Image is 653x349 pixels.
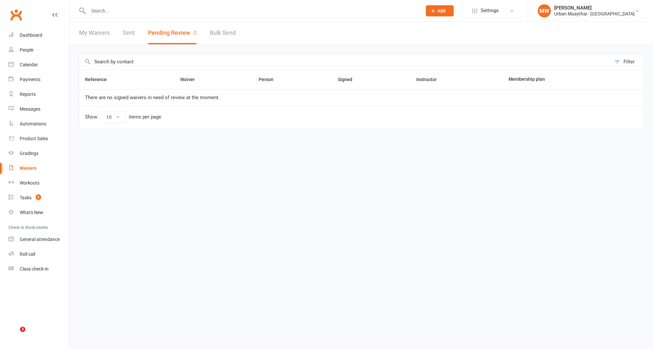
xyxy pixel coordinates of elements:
[85,111,161,123] div: Show
[426,5,454,16] button: Add
[79,22,110,44] a: My Waivers
[416,77,444,82] span: Instructor
[9,57,69,72] a: Calendar
[554,5,635,11] div: [PERSON_NAME]
[85,76,114,83] button: Reference
[20,106,40,112] div: Messages
[259,76,281,83] button: Person
[20,92,36,97] div: Reports
[20,77,40,82] div: Payments
[123,22,135,44] a: Sent
[180,77,202,82] span: Waiver
[437,8,446,13] span: Add
[20,180,39,185] div: Workouts
[7,327,22,342] iframe: Intercom live chat
[9,190,69,205] a: Tasks 9
[20,121,46,126] div: Automations
[180,76,202,83] button: Waiver
[36,194,41,200] span: 9
[9,146,69,161] a: Gradings
[20,151,38,156] div: Gradings
[20,266,49,272] div: Class check-in
[611,54,643,69] button: Filter
[9,262,69,276] a: Class kiosk mode
[9,87,69,102] a: Reports
[9,205,69,220] a: What's New
[503,70,616,89] th: Membership plan
[9,43,69,57] a: People
[8,7,24,23] a: Clubworx
[259,77,281,82] span: Person
[20,136,48,141] div: Product Sales
[20,210,43,215] div: What's New
[9,161,69,176] a: Waivers
[20,237,60,242] div: General attendance
[9,117,69,131] a: Automations
[148,22,197,44] button: Pending Review0
[210,22,236,44] a: Bulk Send
[20,251,35,257] div: Roll call
[338,76,359,83] button: Signed
[9,28,69,43] a: Dashboard
[9,72,69,87] a: Payments
[20,47,33,53] div: People
[338,77,359,82] span: Signed
[554,11,635,17] div: Urban Muaythai - [GEOGRAPHIC_DATA]
[85,77,114,82] span: Reference
[9,247,69,262] a: Roll call
[538,4,551,17] div: MW
[86,6,417,15] input: Search...
[623,58,635,66] div: Filter
[9,131,69,146] a: Product Sales
[20,327,25,332] span: 3
[20,195,32,200] div: Tasks
[9,102,69,117] a: Messages
[9,176,69,190] a: Workouts
[416,76,444,83] button: Instructor
[79,89,643,106] td: There are no signed waivers in need of review at the moment.
[20,33,42,38] div: Dashboard
[20,165,36,171] div: Waivers
[20,62,38,67] div: Calendar
[481,3,499,18] span: Settings
[129,114,161,120] div: items per page
[9,232,69,247] a: General attendance kiosk mode
[193,29,197,36] span: 0
[79,54,611,69] input: Search by contact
